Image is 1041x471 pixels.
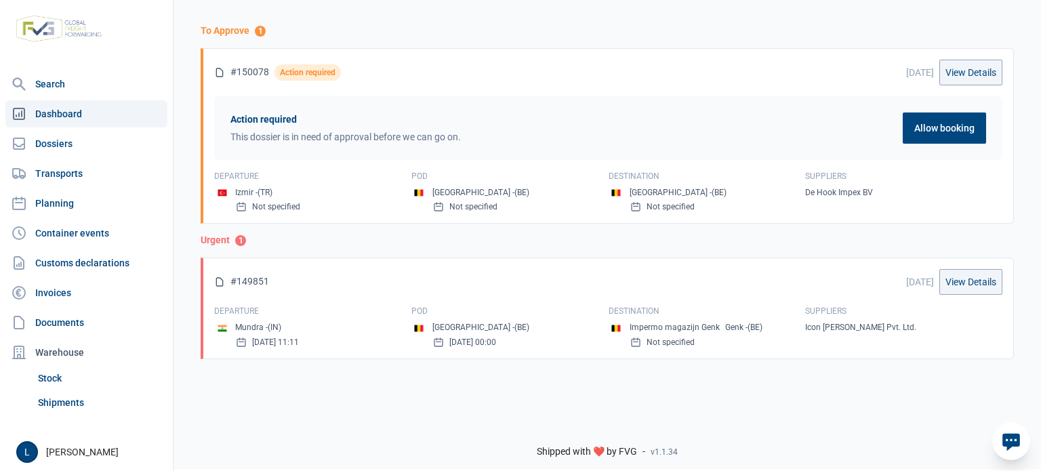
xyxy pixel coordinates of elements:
a: Search [5,70,167,98]
div: Action required [274,64,341,81]
div: Icon [PERSON_NAME] Pvt. Ltd. [805,322,1002,333]
a: View Details [939,269,1002,295]
span: - [642,446,645,458]
span: 1 [255,26,266,37]
button: L [16,441,38,463]
div: Warehouse [5,339,167,366]
div: [GEOGRAPHIC_DATA] - [432,187,529,199]
small: Not specified [647,337,695,348]
a: Customs declarations [5,249,167,277]
small: (BE) [712,188,727,197]
a: Dossiers [5,130,167,157]
a: Documents [5,309,167,336]
div: [GEOGRAPHIC_DATA] - [630,187,727,199]
div: Urgent [201,234,1014,247]
span: 1 [235,235,246,246]
div: Mundra - [235,322,281,333]
small: Not specified [449,201,497,212]
a: Planning [5,190,167,217]
a: Stock [33,366,167,390]
div: #150078 [214,64,341,81]
a: Container events [5,220,167,247]
span: v1.1.34 [651,447,678,457]
a: Invoices [5,279,167,306]
small: [DATE] 11:11 [252,337,299,348]
a: Transports [5,160,167,187]
small: (BE) [748,323,762,332]
small: (IN) [268,323,281,332]
div: Pod [411,171,609,182]
div: Departure [214,306,411,316]
div: Pod [411,306,609,316]
div: [DATE] [906,66,934,79]
small: Not specified [647,201,695,212]
a: View Details [939,60,1002,85]
img: FVG - Global freight forwarding [11,10,107,47]
span: Shipped with ❤️ by FVG [537,446,637,458]
a: Dashboard [5,100,167,127]
div: This dossier is in need of approval before we can go on. [230,131,886,142]
button: Allow booking [903,112,986,144]
div: Departure [214,171,411,182]
div: Impermo magazijn Genk [630,322,720,333]
small: [DATE] 00:00 [449,337,496,348]
div: To Approve [201,25,1014,37]
div: [GEOGRAPHIC_DATA] - [432,322,529,333]
div: Izmir - [235,187,272,199]
div: [PERSON_NAME] [16,441,165,463]
small: (TR) [258,188,272,197]
div: Suppliers [805,306,1002,316]
div: #149851 [214,276,269,288]
small: Not specified [252,201,300,212]
small: (BE) [514,323,529,332]
div: Genk - [725,322,762,333]
div: De Hook Impex BV [805,187,1002,198]
div: Destination [609,306,806,316]
a: Shipments [33,390,167,415]
div: Action required [230,114,886,126]
div: [DATE] [906,275,934,289]
div: Destination [609,171,806,182]
div: Suppliers [805,171,1002,182]
small: (BE) [514,188,529,197]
